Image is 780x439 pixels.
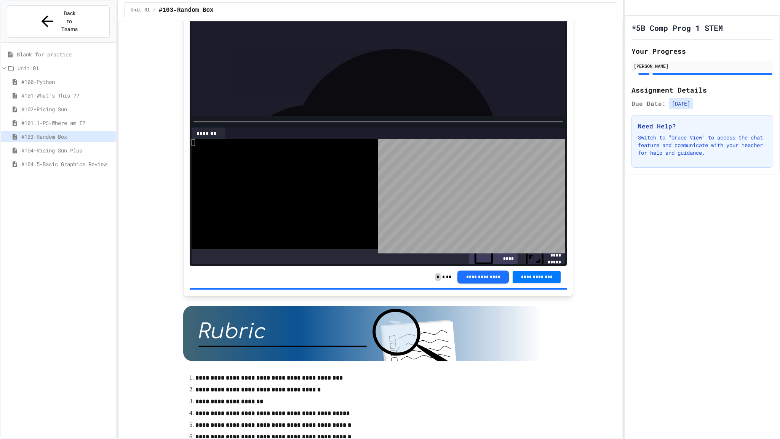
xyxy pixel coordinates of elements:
[631,99,666,108] span: Due Date:
[21,160,113,168] span: #104.5-Basic Graphics Review
[669,98,693,109] span: [DATE]
[21,91,113,99] span: #101-What's This ??
[631,46,773,56] h2: Your Progress
[21,119,113,127] span: #101.1-PC-Where am I?
[61,10,78,34] span: Back to Teams
[17,50,113,58] span: Blank for practice
[21,146,113,154] span: #104-Rising Sun Plus
[131,7,150,13] span: Unit 01
[631,85,773,95] h2: Assignment Details
[7,5,110,38] button: Back to Teams
[638,122,767,131] h3: Need Help?
[21,78,113,86] span: #100-Python
[638,134,767,157] p: Switch to "Grade View" to access the chat feature and communicate with your teacher for help and ...
[634,62,771,69] div: [PERSON_NAME]
[631,22,723,33] h1: *5B Comp Prog 1 STEM
[21,133,113,141] span: #103-Random Box
[21,105,113,113] span: #102-Rising Sun
[18,64,113,72] span: Unit 01
[159,6,214,15] span: #103-Random Box
[153,7,155,13] span: /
